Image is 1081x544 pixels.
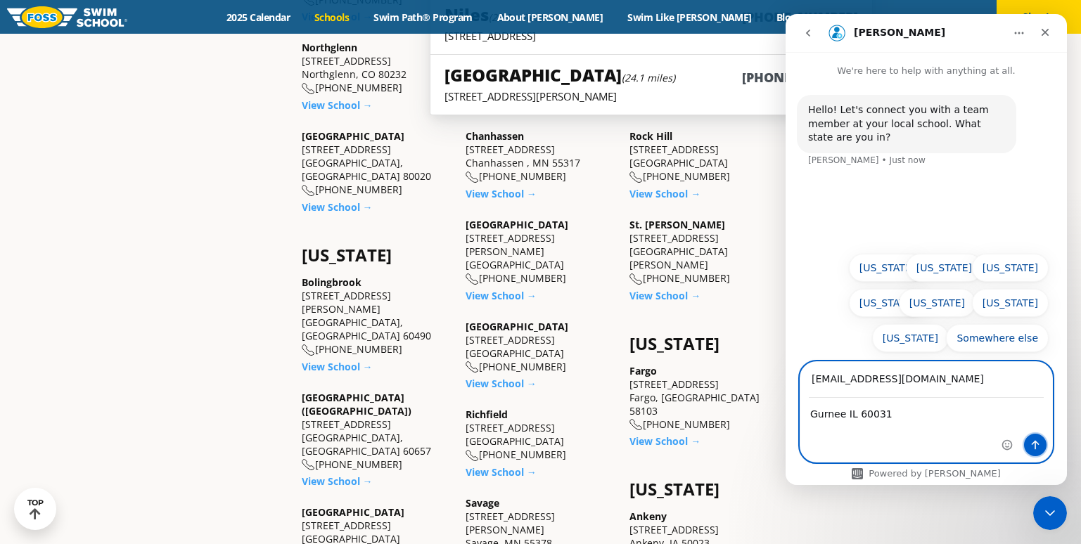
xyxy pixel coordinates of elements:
a: Bolingbrook [302,276,362,289]
img: location-phone-o-icon.svg [302,185,315,197]
div: [STREET_ADDRESS] [GEOGRAPHIC_DATA][PERSON_NAME] [PHONE_NUMBER] [629,218,779,285]
a: Swim Like [PERSON_NAME] [615,11,765,24]
a: [GEOGRAPHIC_DATA] [302,505,404,519]
a: St. [PERSON_NAME] [629,218,725,231]
h6: [PHONE_NUMBER] [742,69,858,86]
div: [STREET_ADDRESS] Fargo, [GEOGRAPHIC_DATA] 58103 [PHONE_NUMBER] [629,364,779,432]
img: location-phone-o-icon.svg [629,273,643,285]
div: [STREET_ADDRESS] [GEOGRAPHIC_DATA] [PHONE_NUMBER] [629,129,779,183]
img: location-phone-o-icon.svg [466,361,479,373]
a: Careers [808,11,866,24]
a: View School → [629,434,701,448]
a: [GEOGRAPHIC_DATA] ([GEOGRAPHIC_DATA]) [302,391,411,417]
a: [GEOGRAPHIC_DATA] [302,129,404,143]
div: [STREET_ADDRESS] [GEOGRAPHIC_DATA] [PHONE_NUMBER] [466,408,615,462]
div: [STREET_ADDRESS] [GEOGRAPHIC_DATA], [GEOGRAPHIC_DATA] 60657 [PHONE_NUMBER] [302,391,452,472]
a: Chanhassen [466,129,524,143]
a: View School → [629,289,701,302]
img: location-phone-o-icon.svg [466,273,479,285]
a: View School → [302,360,373,373]
img: FOSS Swim School Logo [7,6,127,28]
a: View School → [466,465,537,479]
a: [GEOGRAPHIC_DATA] [466,218,568,231]
a: View School → [466,187,537,200]
iframe: Intercom live chat [1033,496,1067,530]
a: Rock Hill [629,129,672,143]
small: (24.1 miles) [622,71,675,84]
a: Ankeny [629,510,667,523]
h4: [US_STATE] [302,245,452,265]
img: location-phone-o-icon.svg [629,419,643,431]
a: About [PERSON_NAME] [485,11,615,24]
a: View School → [466,289,537,302]
a: Swim Path® Program [362,11,485,24]
a: [GEOGRAPHIC_DATA] [466,320,568,333]
p: [STREET_ADDRESS][PERSON_NAME] [444,89,857,103]
a: 2025 Calendar [215,11,302,24]
img: location-phone-o-icon.svg [302,344,315,356]
a: View School → [466,377,537,390]
a: Schools [302,11,362,24]
h5: [GEOGRAPHIC_DATA] [444,63,675,86]
img: location-phone-o-icon.svg [466,450,479,462]
a: View School → [629,187,701,200]
div: TOP [27,498,44,520]
iframe: Intercom live chat [786,14,1067,485]
a: Richfield [466,408,508,421]
div: [STREET_ADDRESS] [GEOGRAPHIC_DATA], [GEOGRAPHIC_DATA] 80020 [PHONE_NUMBER] [302,129,452,197]
div: [STREET_ADDRESS] [GEOGRAPHIC_DATA] [PHONE_NUMBER] [466,320,615,374]
img: location-phone-o-icon.svg [466,171,479,183]
a: [GEOGRAPHIC_DATA](24.1 miles)[PHONE_NUMBER][STREET_ADDRESS][PERSON_NAME] [430,54,872,115]
img: location-phone-o-icon.svg [302,459,315,471]
a: Fargo [629,364,657,377]
div: [STREET_ADDRESS][PERSON_NAME] [GEOGRAPHIC_DATA], [GEOGRAPHIC_DATA] 60490 [PHONE_NUMBER] [302,276,452,356]
h4: [US_STATE] [629,334,779,354]
a: View School → [302,200,373,214]
div: [STREET_ADDRESS][PERSON_NAME] [GEOGRAPHIC_DATA] [PHONE_NUMBER] [466,218,615,285]
img: location-phone-o-icon.svg [629,171,643,183]
h4: [US_STATE] [629,479,779,499]
a: View School → [302,474,373,488]
div: [STREET_ADDRESS] Chanhassen , MN 55317 [PHONE_NUMBER] [466,129,615,183]
a: Savage [466,496,499,510]
a: Blog [764,11,808,24]
p: [STREET_ADDRESS] [444,29,857,43]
